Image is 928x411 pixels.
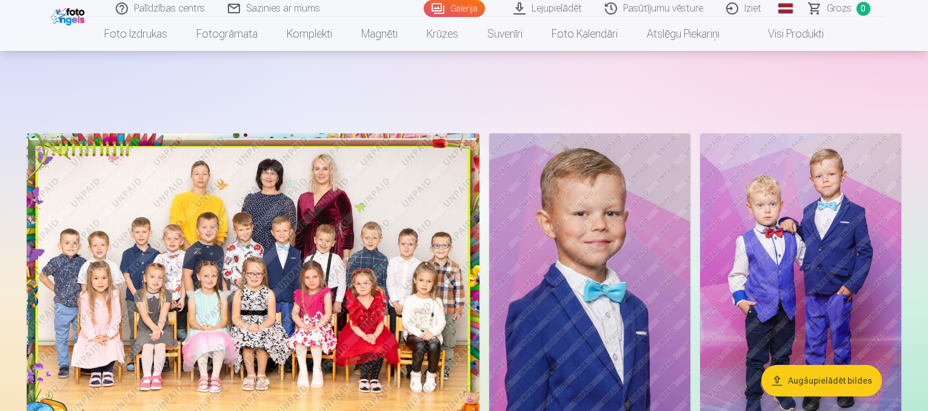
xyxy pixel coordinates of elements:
a: Foto izdrukas [90,17,182,51]
a: Magnēti [347,17,412,51]
a: Foto kalendāri [537,17,632,51]
a: Visi produkti [734,17,838,51]
span: 0 [856,2,870,16]
a: Fotogrāmata [182,17,272,51]
img: /fa1 [51,5,88,25]
a: Suvenīri [473,17,537,51]
button: Augšupielādēt bildes [761,365,882,396]
a: Krūzes [412,17,473,51]
a: Komplekti [272,17,347,51]
span: Grozs [827,1,852,16]
a: Atslēgu piekariņi [632,17,734,51]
